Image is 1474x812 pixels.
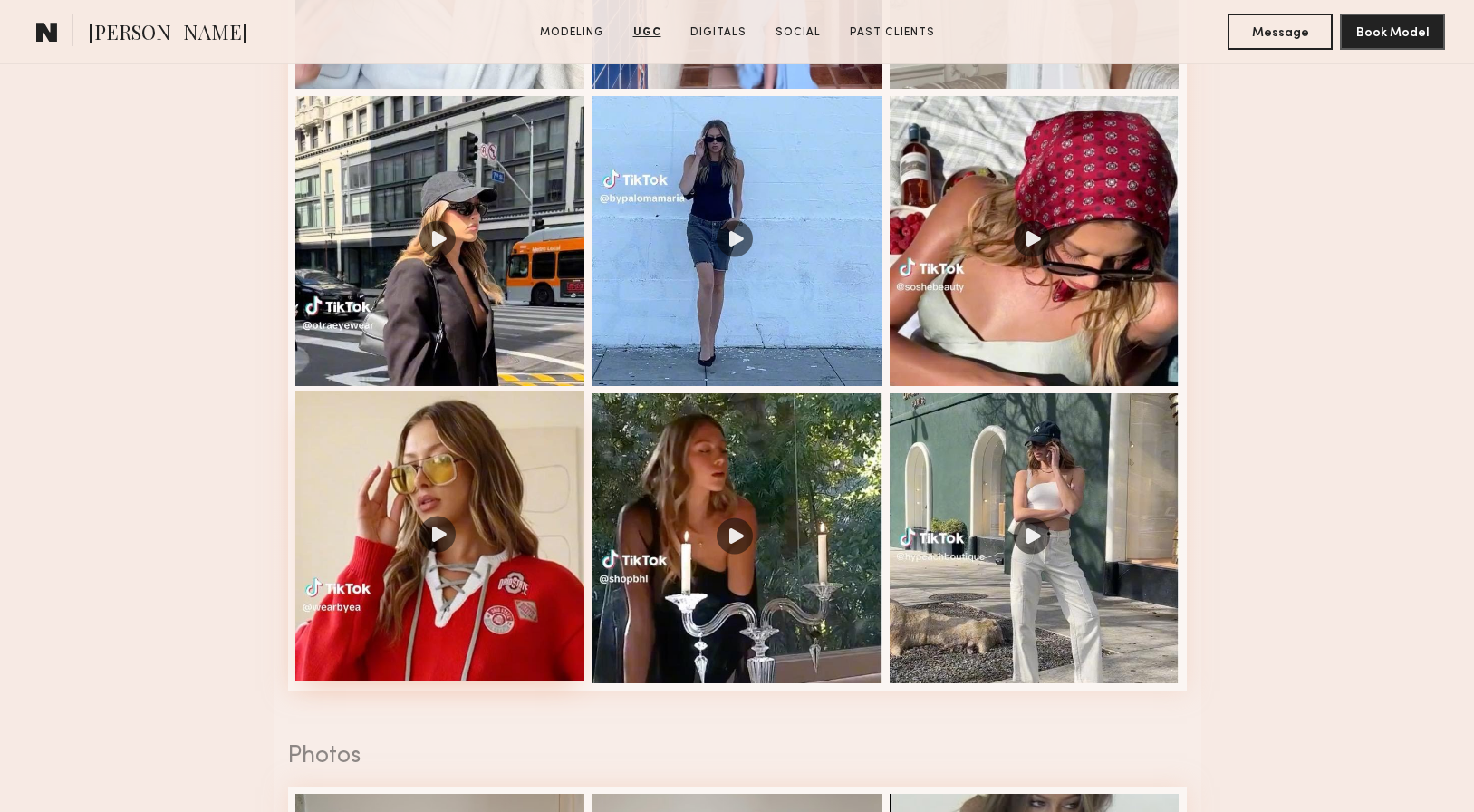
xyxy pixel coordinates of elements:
div: Photos [288,745,1187,768]
span: [PERSON_NAME] [88,18,247,50]
a: Past Clients [843,24,942,41]
button: Message [1228,14,1333,50]
a: Modeling [533,24,612,41]
a: Digitals [683,24,754,41]
a: Book Model [1340,24,1445,39]
button: Book Model [1340,14,1445,50]
a: UGC [626,24,669,41]
a: Social [768,24,828,41]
